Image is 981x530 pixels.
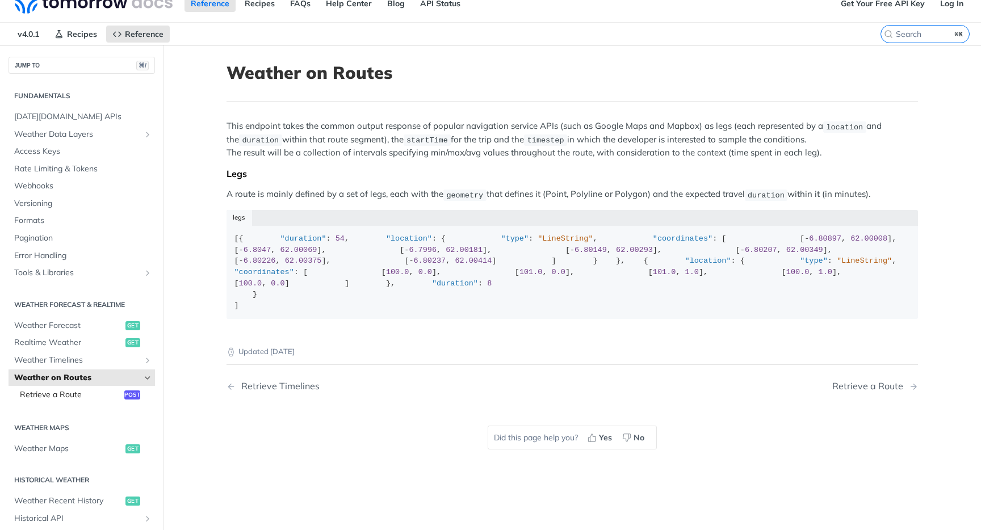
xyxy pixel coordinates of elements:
h2: Weather Forecast & realtime [9,300,155,310]
a: Weather TimelinesShow subpages for Weather Timelines [9,352,155,369]
span: Pagination [14,233,152,244]
span: 62.00293 [616,246,653,254]
a: Previous Page: Retrieve Timelines [227,381,523,392]
svg: Search [884,30,893,39]
span: duration [748,191,785,199]
span: 0.0 [552,268,565,276]
span: get [125,444,140,453]
a: Historical APIShow subpages for Historical API [9,510,155,527]
button: Show subpages for Tools & Libraries [143,268,152,277]
span: Weather on Routes [14,372,140,384]
a: Weather on RoutesHide subpages for Weather on Routes [9,369,155,386]
span: - [409,256,413,265]
span: Reference [125,29,163,39]
span: post [124,390,140,399]
span: "duration" [432,279,478,288]
span: 6.80149 [575,246,607,254]
span: - [740,246,745,254]
span: 62.00181 [446,246,483,254]
span: Access Keys [14,146,152,157]
span: 62.00375 [285,256,322,265]
a: Error Handling [9,247,155,264]
span: Formats [14,215,152,226]
span: 100.0 [786,268,810,276]
a: [DATE][DOMAIN_NAME] APIs [9,108,155,125]
span: Yes [599,432,612,444]
span: Historical API [14,513,140,524]
div: Legs [227,168,918,179]
span: 1.0 [685,268,699,276]
button: Hide subpages for Weather on Routes [143,373,152,382]
a: Recipes [48,26,103,43]
a: Weather Data LayersShow subpages for Weather Data Layers [9,126,155,143]
span: "LineString" [538,234,593,243]
span: 6.8047 [244,246,271,254]
nav: Pagination Controls [227,369,918,403]
div: Retrieve Timelines [236,381,320,392]
span: Weather Data Layers [14,129,140,140]
span: 62.00069 [280,246,317,254]
span: get [125,321,140,330]
span: 0.0 [271,279,284,288]
a: Versioning [9,195,155,212]
span: "location" [386,234,432,243]
span: "coordinates" [234,268,294,276]
span: Rate Limiting & Tokens [14,163,152,175]
h2: Fundamentals [9,91,155,101]
span: 6.80897 [809,234,841,243]
span: 6.80237 [414,256,446,265]
h2: Historical Weather [9,475,155,485]
span: "type" [800,256,828,265]
p: This endpoint takes the common output response of popular navigation service APIs (such as Google... [227,120,918,159]
span: 6.80226 [244,256,276,265]
a: Realtime Weatherget [9,334,155,351]
span: Versioning [14,198,152,209]
span: Realtime Weather [14,337,123,348]
a: Access Keys [9,143,155,160]
a: Retrieve a Routepost [14,386,155,403]
span: 100.0 [239,279,262,288]
span: - [239,256,244,265]
a: Weather Forecastget [9,317,155,334]
span: - [239,246,244,254]
button: Yes [584,429,618,446]
span: geometry [446,191,483,199]
button: JUMP TO⌘/ [9,57,155,74]
span: get [125,497,140,506]
button: No [618,429,651,446]
span: ⌘/ [136,61,149,70]
span: [DATE][DOMAIN_NAME] APIs [14,111,152,123]
div: Did this page help you? [488,426,657,449]
h2: Weather Maps [9,423,155,433]
span: Weather Timelines [14,355,140,366]
span: duration [242,136,279,145]
kbd: ⌘K [952,28,966,40]
span: 62.00008 [850,234,887,243]
button: Show subpages for Weather Timelines [143,356,152,365]
span: Webhooks [14,180,152,192]
span: "duration" [280,234,326,243]
span: 62.00414 [455,256,492,265]
h1: Weather on Routes [227,62,918,83]
a: Weather Recent Historyget [9,493,155,510]
span: Weather Maps [14,443,123,455]
span: v4.0.1 [11,26,45,43]
div: Retrieve a Route [832,381,909,392]
a: Rate Limiting & Tokens [9,161,155,178]
span: 1.0 [819,268,832,276]
span: 101.0 [653,268,676,276]
span: "location" [685,256,731,265]
a: Webhooks [9,178,155,195]
span: Error Handling [14,250,152,262]
span: Weather Forecast [14,320,123,331]
span: No [634,432,644,444]
p: A route is mainly defined by a set of legs, each with the that defines it (Point, Polyline or Pol... [227,188,918,201]
span: location [826,123,863,131]
span: Recipes [67,29,97,39]
span: 62.00349 [786,246,823,254]
span: 101.0 [519,268,543,276]
div: [{ : , : { : , : [ [ , ], [ , ], [ , ], [ , ], [ , ], [ , ], [ , ] ] } }, { : { : , : [ [ , ], [ ... [234,233,911,311]
span: 100.0 [386,268,409,276]
button: Show subpages for Historical API [143,514,152,523]
a: Weather Mapsget [9,440,155,457]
